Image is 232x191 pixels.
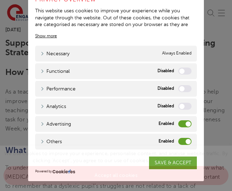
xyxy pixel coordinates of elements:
[35,7,197,35] div: This website uses cookies to improve your experience while you navigate through the website. Out ...
[40,50,70,57] a: Necessary
[35,33,57,39] a: Show more
[156,158,192,163] a: Cookie settings
[4,151,228,178] span: We use cookies to improve your experience, personalise content, and analyse website traffic. By c...
[40,120,71,128] a: Advertising
[4,166,228,185] a: Accept all cookies
[162,50,192,57] span: Always Enabled
[40,68,70,75] a: Functional
[40,85,76,93] a: Performance
[40,103,66,110] a: Analytics
[40,138,62,145] a: Others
